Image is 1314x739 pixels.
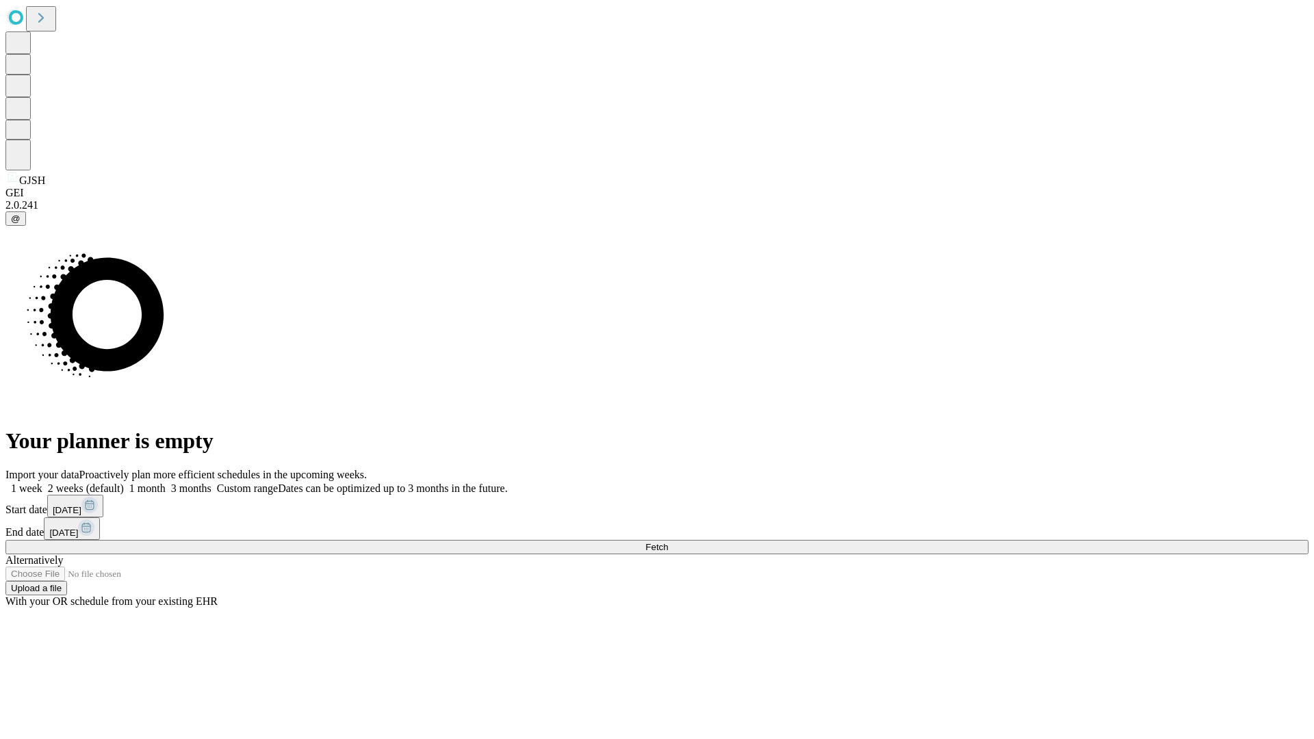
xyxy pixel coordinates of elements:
div: 2.0.241 [5,199,1309,211]
button: @ [5,211,26,226]
span: Import your data [5,469,79,480]
span: Fetch [645,542,668,552]
div: Start date [5,495,1309,517]
span: [DATE] [49,528,78,538]
div: End date [5,517,1309,540]
h1: Your planner is empty [5,428,1309,454]
div: GEI [5,187,1309,199]
span: Custom range [217,482,278,494]
button: [DATE] [44,517,100,540]
button: Fetch [5,540,1309,554]
span: 1 week [11,482,42,494]
span: Proactively plan more efficient schedules in the upcoming weeks. [79,469,367,480]
span: With your OR schedule from your existing EHR [5,595,218,607]
span: [DATE] [53,505,81,515]
span: Dates can be optimized up to 3 months in the future. [278,482,507,494]
span: 2 weeks (default) [48,482,124,494]
span: @ [11,213,21,224]
span: 1 month [129,482,166,494]
span: Alternatively [5,554,63,566]
button: Upload a file [5,581,67,595]
button: [DATE] [47,495,103,517]
span: 3 months [171,482,211,494]
span: GJSH [19,174,45,186]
